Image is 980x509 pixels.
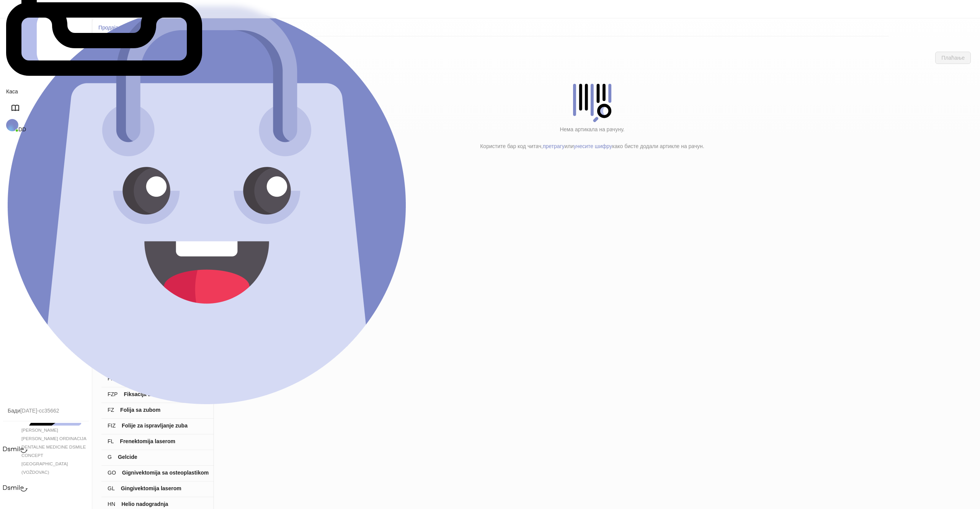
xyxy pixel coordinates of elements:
h4: Gelcide [118,453,209,461]
a: унесите шифру [574,143,612,149]
div: FIZ [108,421,116,430]
h4: Gignivektomija sa osteoplastikom [122,468,209,477]
h4: Frenektomija laserom [120,437,209,445]
div: FL [108,437,114,445]
img: Logo [8,6,406,404]
span: [DATE]-cc35662 [20,408,59,414]
a: Документација [9,104,21,116]
img: 64x64-companyLogo-1dc69ecd-cf69-414d-b06f-ef92a12a082b.jpeg [3,476,28,501]
h4: Folije za ispravljanje zuba [122,421,209,430]
small: [PERSON_NAME] [PERSON_NAME] ORDINACIJA DENTALNE MEDICINE DSMILE CONCEPT [GEOGRAPHIC_DATA] (VOŽDOVAC) [21,427,86,475]
h4: Gingivektomija laserom [121,484,209,493]
div: G [108,453,112,461]
div: HN [108,500,115,508]
div: Каса [6,82,974,101]
div: GL [108,484,115,493]
img: 64x64-companyLogo-1dc69ecd-cf69-414d-b06f-ef92a12a082b.jpeg [3,437,28,462]
a: претрагу [543,143,565,149]
div: GO [108,468,116,477]
span: DD [18,126,26,132]
h4: Helio nadogradnja [121,500,209,508]
span: Бади [8,408,20,414]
